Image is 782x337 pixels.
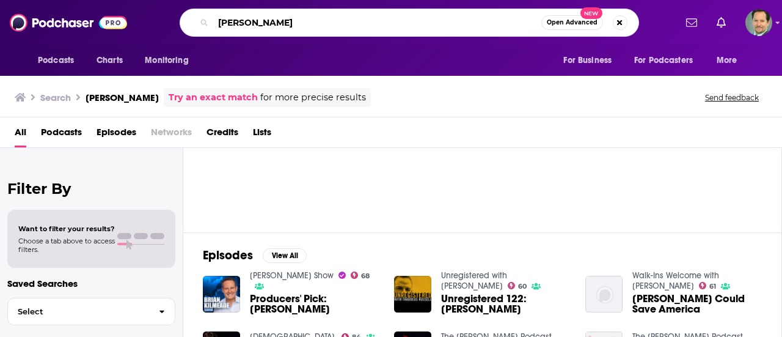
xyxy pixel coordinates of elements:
[97,52,123,69] span: Charts
[136,49,204,72] button: open menu
[203,276,240,313] img: Producers' Pick: Wilfred Reilly
[709,284,716,289] span: 61
[89,49,130,72] a: Charts
[18,224,115,233] span: Want to filter your results?
[250,270,334,281] a: Brian Kilmeade Show
[15,122,26,147] a: All
[151,122,192,147] span: Networks
[547,20,597,26] span: Open Advanced
[40,92,71,103] h3: Search
[180,9,639,37] div: Search podcasts, credits, & more...
[441,270,507,291] a: Unregistered with Thaddeus Russell
[441,294,571,314] a: Unregistered 122: Wilfred Reilly
[518,284,527,289] span: 60
[745,9,772,36] img: User Profile
[203,248,307,263] a: EpisodesView All
[555,49,627,72] button: open menu
[7,180,175,198] h2: Filter By
[18,237,115,254] span: Choose a tab above to access filters.
[86,92,159,103] h3: [PERSON_NAME]
[250,294,379,314] a: Producers' Pick: Wilfred Reilly
[361,273,370,279] span: 68
[145,52,188,69] span: Monitoring
[745,9,772,36] button: Show profile menu
[203,248,253,263] h2: Episodes
[7,278,175,289] p: Saved Searches
[263,248,307,263] button: View All
[10,11,127,34] img: Podchaser - Follow, Share and Rate Podcasts
[563,52,612,69] span: For Business
[634,52,693,69] span: For Podcasters
[441,294,571,314] span: Unregistered 122: [PERSON_NAME]
[708,49,753,72] button: open menu
[253,122,271,147] a: Lists
[260,91,366,105] span: for more precise results
[508,282,527,289] a: 60
[351,272,370,279] a: 68
[206,122,238,147] a: Credits
[585,276,623,313] img: Wilfred Reilly Could Save America
[7,298,175,325] button: Select
[541,15,603,30] button: Open AdvancedNew
[626,49,711,72] button: open menu
[632,294,762,314] a: Wilfred Reilly Could Save America
[41,122,82,147] a: Podcasts
[169,91,258,105] a: Try an exact match
[8,308,149,316] span: Select
[97,122,136,147] a: Episodes
[29,49,90,72] button: open menu
[712,12,731,33] a: Show notifications dropdown
[213,13,541,32] input: Search podcasts, credits, & more...
[250,294,379,314] span: Producers' Pick: [PERSON_NAME]
[632,294,762,314] span: [PERSON_NAME] Could Save America
[745,9,772,36] span: Logged in as dean11209
[717,52,737,69] span: More
[38,52,74,69] span: Podcasts
[699,282,717,289] a: 61
[681,12,702,33] a: Show notifications dropdown
[701,92,762,103] button: Send feedback
[394,276,431,313] img: Unregistered 122: Wilfred Reilly
[580,7,602,19] span: New
[632,270,719,291] a: Walk-Ins Welcome with Bridget Phetasy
